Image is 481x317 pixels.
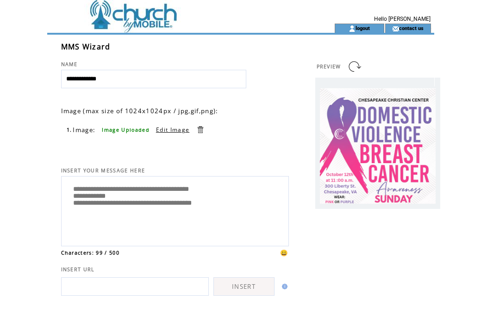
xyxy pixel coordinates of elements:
a: Delete this item [196,125,205,134]
img: account_icon.gif [349,25,356,32]
span: Image Uploaded [102,127,150,133]
span: 😀 [280,249,288,257]
span: INSERT URL [61,266,95,273]
a: Edit Image [156,126,189,134]
span: 1. [67,127,72,133]
span: Image (max size of 1024x1024px / jpg,gif,png): [61,107,219,115]
span: Characters: 99 / 500 [61,250,120,256]
span: NAME [61,61,78,67]
a: INSERT [213,277,275,296]
img: help.gif [279,284,287,289]
span: PREVIEW [317,63,341,70]
span: Hello [PERSON_NAME] [374,16,431,22]
a: logout [356,25,370,31]
a: contact us [399,25,424,31]
span: Image: [73,126,95,134]
span: INSERT YOUR MESSAGE HERE [61,167,145,174]
img: contact_us_icon.gif [392,25,399,32]
span: MMS Wizard [61,42,111,52]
